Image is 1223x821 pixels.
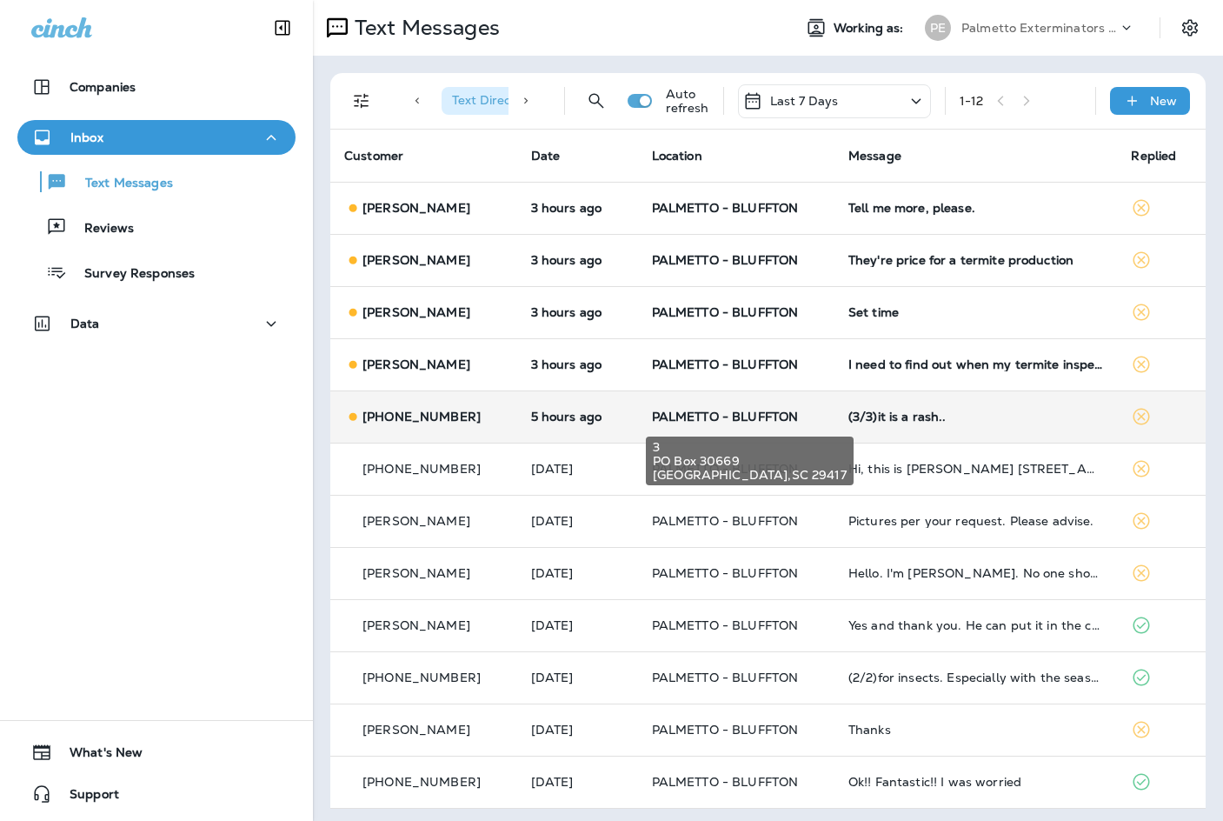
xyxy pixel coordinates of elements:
p: [PERSON_NAME] [362,201,470,215]
p: New [1150,94,1177,108]
p: Sep 9, 2025 12:10 PM [531,305,624,319]
div: PE [925,15,951,41]
span: PALMETTO - BLUFFTON [652,200,799,216]
p: Last 7 Days [770,94,839,108]
p: Survey Responses [67,266,195,283]
p: Sep 5, 2025 12:56 PM [531,618,624,632]
span: PALMETTO - BLUFFTON [652,304,799,320]
p: Inbox [70,130,103,144]
div: They're price for a termite production [848,253,1104,267]
span: What's New [52,745,143,766]
div: Ok!! Fantastic!! I was worried [848,775,1104,789]
span: PALMETTO - BLUFFTON [652,722,799,738]
div: Yes and thank you. He can put it in the control box when confirmed it works in the event no one i... [848,618,1104,632]
p: Palmetto Exterminators LLC [961,21,1118,35]
span: [GEOGRAPHIC_DATA] , SC 29417 [653,468,847,482]
button: Settings [1174,12,1206,43]
span: PALMETTO - BLUFFTON [652,252,799,268]
button: Survey Responses [17,254,296,290]
p: [PERSON_NAME] [362,514,470,528]
button: Collapse Sidebar [258,10,307,45]
p: Sep 9, 2025 10:12 AM [531,410,624,424]
div: Hello. I'm Krystal Johnson. No one showed up today. Please give me a call asap to schedule the se... [848,566,1104,580]
span: PALMETTO - BLUFFTON [652,565,799,581]
button: Support [17,777,296,811]
div: 1 - 12 [960,94,984,108]
p: Sep 9, 2025 12:39 PM [531,201,624,215]
p: Sep 8, 2025 10:07 AM [531,514,624,528]
span: PALMETTO - BLUFFTON [652,774,799,790]
p: [PERSON_NAME] [362,618,470,632]
p: [PHONE_NUMBER] [362,410,481,424]
div: Set time [848,305,1104,319]
p: [PHONE_NUMBER] [362,671,481,684]
span: Working as: [834,21,907,36]
button: Filters [344,83,379,118]
button: Search Messages [579,83,614,118]
span: PALMETTO - BLUFFTON [652,409,799,424]
p: Sep 9, 2025 12:31 PM [531,253,624,267]
p: [PHONE_NUMBER] [362,775,481,789]
span: Text Direction : Incoming [452,92,590,108]
p: Text Messages [68,176,173,192]
span: PALMETTO - BLUFFTON [652,670,799,685]
p: [PHONE_NUMBER] [362,462,481,476]
div: (2/2)for insects. Especially with the season changing .. [848,671,1104,684]
p: [PERSON_NAME] [362,566,470,580]
span: PALMETTO - BLUFFTON [652,357,799,372]
span: PO Box 30669 [653,454,847,468]
p: [PERSON_NAME] [362,305,470,319]
span: Location [652,148,702,164]
button: What's New [17,735,296,770]
span: PALMETTO - BLUFFTON [652,513,799,529]
div: Text Direction:Incoming [442,87,619,115]
p: Reviews [67,221,134,237]
div: Tell me more, please. [848,201,1104,215]
div: Thanks [848,723,1104,737]
div: Hi, this is Patty Cooper 9 East Summerton Drive, Bluffton [848,462,1104,476]
div: (3/3)it is a rash.. [848,410,1104,424]
button: Reviews [17,209,296,245]
div: Pictures per your request. Please advise. [848,514,1104,528]
span: Support [52,787,119,808]
p: Sep 9, 2025 12:05 PM [531,357,624,371]
p: Sep 2, 2025 08:53 AM [531,775,624,789]
p: [PERSON_NAME] [362,357,470,371]
p: Sep 3, 2025 10:28 AM [531,671,624,684]
button: Companies [17,70,296,104]
p: Sep 8, 2025 12:37 PM [531,462,624,476]
span: 3 [653,440,847,454]
span: Date [531,148,561,164]
p: [PERSON_NAME] [362,723,470,737]
p: Sep 2, 2025 04:46 PM [531,723,624,737]
p: Sep 5, 2025 07:01 PM [531,566,624,580]
span: PALMETTO - BLUFFTON [652,617,799,633]
button: Data [17,306,296,341]
span: Replied [1131,148,1176,164]
button: Inbox [17,120,296,155]
p: Companies [70,80,136,94]
p: Text Messages [348,15,500,41]
button: Text Messages [17,164,296,200]
p: [PERSON_NAME] [362,253,470,267]
p: Auto refresh [666,87,709,115]
p: Data [70,317,100,330]
span: Message [848,148,901,164]
div: I need to find out when my termite inspection is? [848,357,1104,371]
span: Customer [344,148,403,164]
